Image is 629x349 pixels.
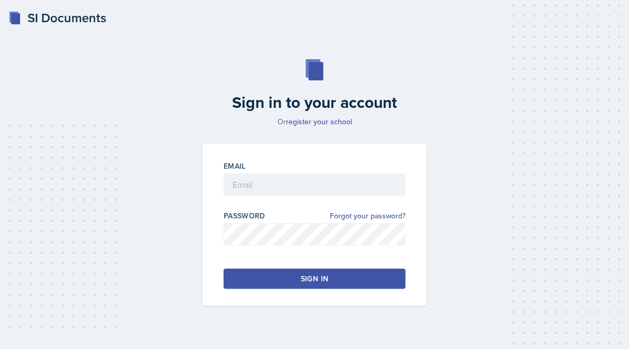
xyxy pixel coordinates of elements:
[196,93,433,112] h2: Sign in to your account
[286,116,352,127] a: register your school
[196,116,433,127] p: Or
[330,210,405,222] a: Forgot your password?
[301,273,328,284] div: Sign in
[224,173,405,196] input: Email
[8,8,106,27] a: SI Documents
[224,161,246,171] label: Email
[224,269,405,289] button: Sign in
[224,210,265,221] label: Password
